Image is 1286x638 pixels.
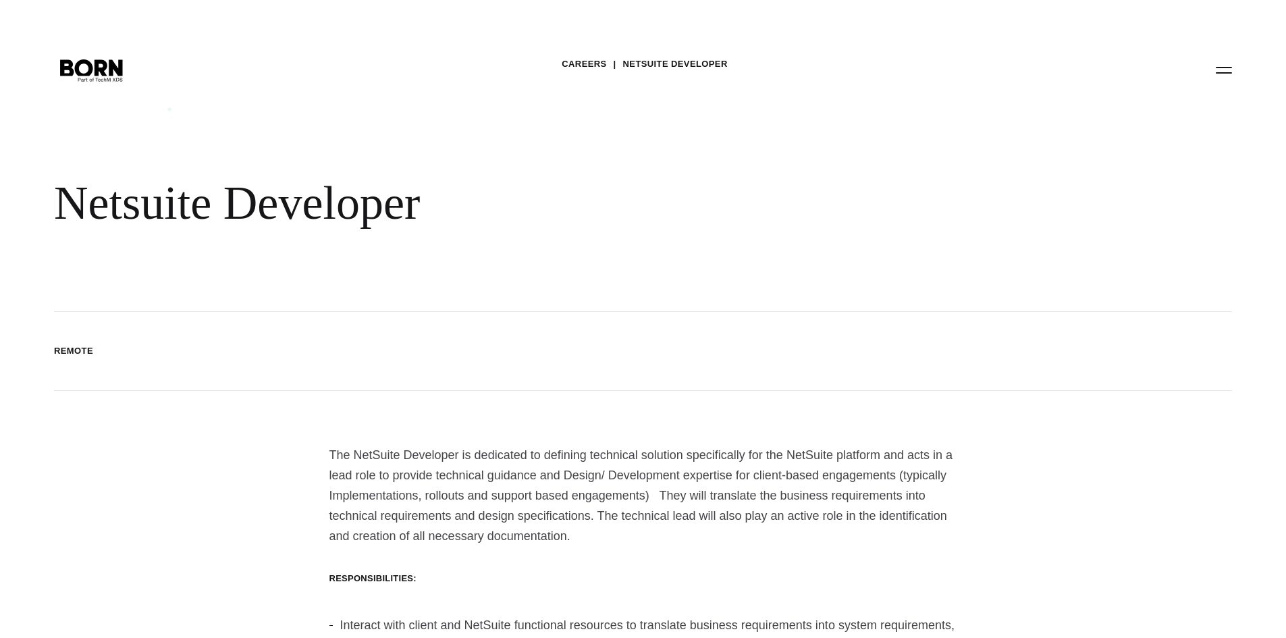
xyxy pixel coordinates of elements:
[562,54,606,74] a: Careers
[54,176,824,231] div: Netsuite Developer
[54,344,93,358] li: Remote
[1208,55,1240,84] button: Open
[329,573,417,583] strong: Responsibilities:
[623,54,728,74] a: Netsuite Developer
